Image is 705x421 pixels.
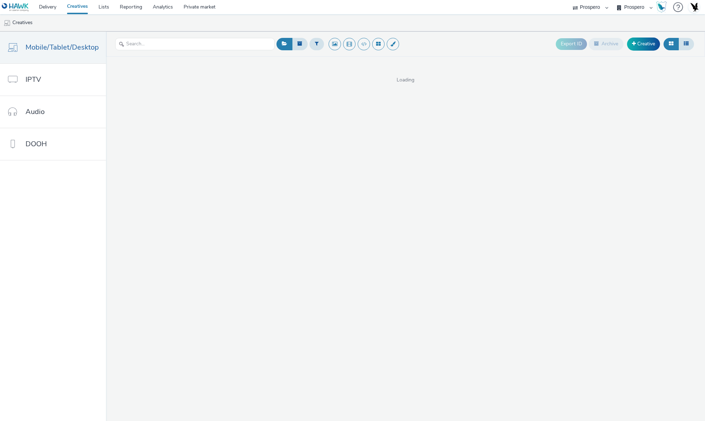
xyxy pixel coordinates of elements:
[26,42,99,52] span: Mobile/Tablet/Desktop
[656,1,670,13] a: Hawk Academy
[115,38,275,50] input: Search...
[106,76,705,84] span: Loading
[26,139,47,149] span: DOOH
[26,74,41,85] span: IPTV
[556,38,587,50] button: Export ID
[656,1,667,13] img: Hawk Academy
[678,38,694,50] button: Table
[2,3,29,12] img: undefined Logo
[589,38,623,50] button: Archive
[689,2,699,12] img: Account UK
[664,38,679,50] button: Grid
[26,107,45,117] span: Audio
[4,19,11,27] img: mobile
[627,38,660,50] a: Creative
